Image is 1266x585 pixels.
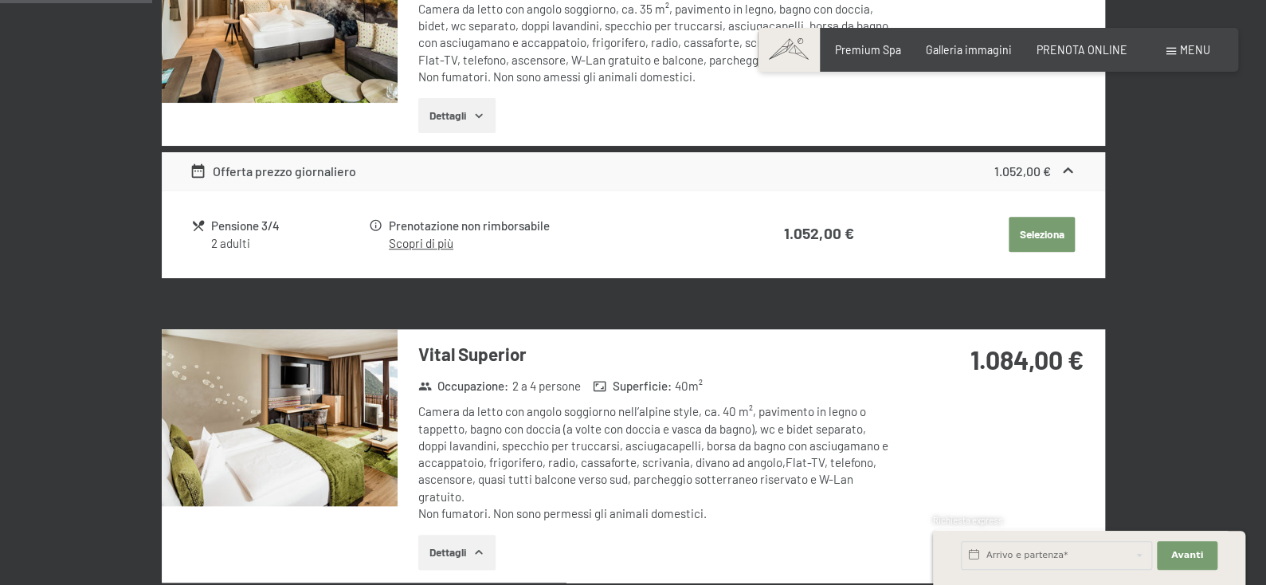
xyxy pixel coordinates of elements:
strong: 1.084,00 € [970,344,1084,375]
span: Menu [1180,43,1210,57]
div: Offerta prezzo giornaliero1.052,00 € [162,152,1105,190]
strong: Occupazione : [418,378,509,395]
div: 2 adulti [211,235,366,252]
strong: 1.052,00 € [994,163,1050,179]
span: 2 a 4 persone [512,378,581,395]
a: Galleria immagini [926,43,1012,57]
div: Camera da letto con angolo soggiorno, ca. 35 m², pavimento in legno, bagno con doccia, bidet, wc ... [418,1,892,85]
div: Pensione 3/4 [211,217,366,235]
strong: 1.052,00 € [784,224,853,242]
button: Dettagli [418,535,496,570]
span: Richiesta express [933,515,1003,525]
button: Dettagli [418,98,496,133]
button: Seleziona [1009,217,1075,252]
img: mss_renderimg.php [162,329,398,506]
span: Avanti [1171,549,1203,562]
a: PRENOTA ONLINE [1037,43,1127,57]
strong: Superficie : [593,378,672,395]
h3: Vital Superior [418,342,892,367]
a: Scopri di più [389,236,453,250]
span: 40 m² [675,378,703,395]
div: Prenotazione non rimborsabile [389,217,720,235]
button: Avanti [1157,541,1217,570]
div: Camera da letto con angolo soggiorno nell’alpine style, ca. 40 m², pavimento in legno o tappetto,... [418,403,892,522]
a: Premium Spa [835,43,901,57]
div: Offerta prezzo giornaliero [190,162,356,181]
